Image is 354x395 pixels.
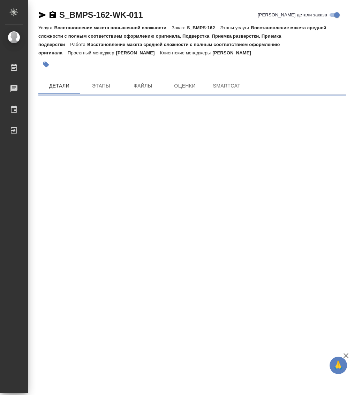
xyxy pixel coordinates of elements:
p: S_BMPS-162 [187,25,220,30]
span: Детали [43,82,76,90]
span: Файлы [126,82,160,90]
p: [PERSON_NAME] [116,50,160,55]
button: Скопировать ссылку для ЯМессенджера [38,11,47,19]
button: Добавить тэг [38,57,54,72]
span: Оценки [168,82,202,90]
p: Восстановление макета средней сложности с полным соответствием оформлению оригинала [38,42,280,55]
p: Заказ: [172,25,187,30]
span: 🙏 [332,358,344,373]
span: SmartCat [210,82,243,90]
p: Клиентские менеджеры [160,50,212,55]
span: Этапы [84,82,118,90]
p: Проектный менеджер [68,50,116,55]
button: 🙏 [330,357,347,374]
button: Скопировать ссылку [48,11,57,19]
p: Этапы услуги [220,25,251,30]
p: Услуга [38,25,54,30]
p: Восстановление макета средней сложности с полным соответствием оформлению оригинала, Подверстка, ... [38,25,326,47]
a: S_BMPS-162-WK-011 [59,10,143,20]
p: Восстановление макета повышенной сложности [54,25,172,30]
span: [PERSON_NAME] детали заказа [258,12,327,18]
p: [PERSON_NAME] [212,50,256,55]
p: Работа [70,42,87,47]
